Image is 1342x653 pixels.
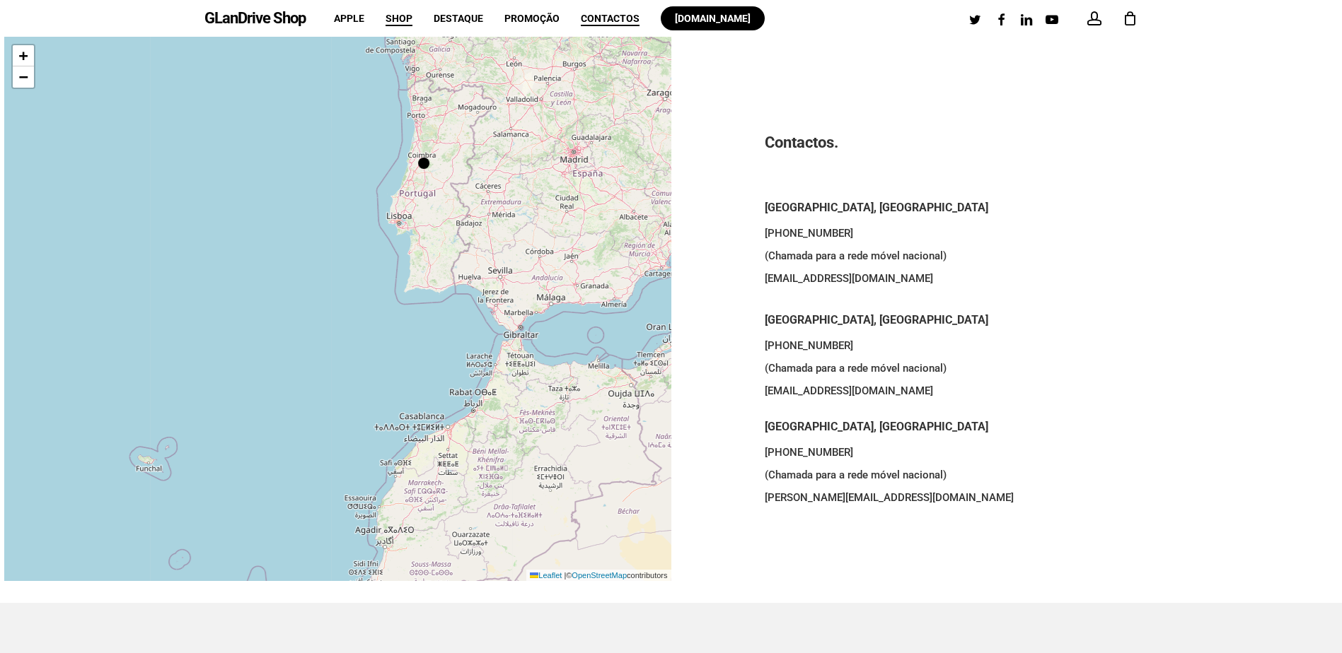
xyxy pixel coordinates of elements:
p: [PHONE_NUMBER] (Chamada para a rede móvel nacional) [EMAIL_ADDRESS][DOMAIN_NAME] [765,222,1244,306]
a: Zoom in [13,45,34,66]
span: + [18,47,28,64]
span: Contactos [581,13,640,24]
a: Contactos [581,13,640,23]
span: Promoção [504,13,560,24]
span: Apple [334,13,364,24]
h3: Contactos. [765,131,1244,155]
a: Shop [386,13,412,23]
a: Cart [1123,11,1138,26]
h5: [GEOGRAPHIC_DATA], [GEOGRAPHIC_DATA] [765,311,1244,329]
a: Apple [334,13,364,23]
a: [DOMAIN_NAME] [661,13,765,23]
a: Destaque [434,13,483,23]
span: − [18,68,28,86]
a: GLanDrive Shop [204,11,306,26]
span: Destaque [434,13,483,24]
a: Promoção [504,13,560,23]
span: Shop [386,13,412,24]
h5: [GEOGRAPHIC_DATA], [GEOGRAPHIC_DATA] [765,418,1244,436]
p: [PHONE_NUMBER] (Chamada para a rede móvel nacional) [PERSON_NAME][EMAIL_ADDRESS][DOMAIN_NAME] [765,441,1244,509]
h5: [GEOGRAPHIC_DATA], [GEOGRAPHIC_DATA] [765,199,1244,217]
a: Zoom out [13,66,34,88]
div: © contributors [526,570,671,582]
a: Leaflet [530,571,562,580]
p: [PHONE_NUMBER] (Chamada para a rede móvel nacional) [EMAIL_ADDRESS][DOMAIN_NAME] [765,334,1244,418]
a: OpenStreetMap [572,571,627,580]
span: | [564,571,566,580]
span: [DOMAIN_NAME] [675,13,751,24]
